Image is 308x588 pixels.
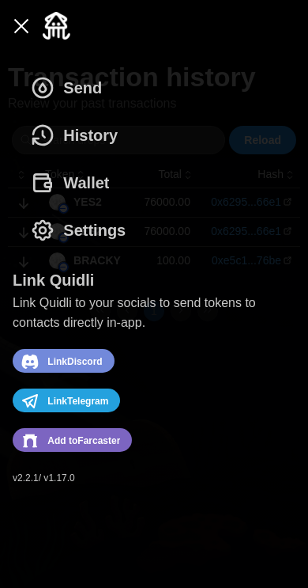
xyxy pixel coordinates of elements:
[47,391,108,412] span: Link Telegram
[43,12,70,40] img: Quidli
[13,270,94,290] h1: Link Quidli
[63,65,102,111] span: Send
[13,64,128,112] button: Send
[13,294,295,333] p: Link Quidli to your socials to send tokens to contacts directly in-app.
[47,431,120,451] span: Add to Farcaster
[63,207,126,253] span: Settings
[47,351,102,372] span: Link Discord
[63,112,118,158] span: History
[13,472,295,485] p: v 2.2.1 / v 1.17.0
[13,389,120,412] button: Link Telegram account
[63,160,109,206] span: Wallet
[13,112,144,159] button: History
[13,428,132,452] button: Add to #7c65c1
[13,207,152,254] button: Settings
[13,159,135,207] button: Wallet
[13,349,115,373] button: Link Discord account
